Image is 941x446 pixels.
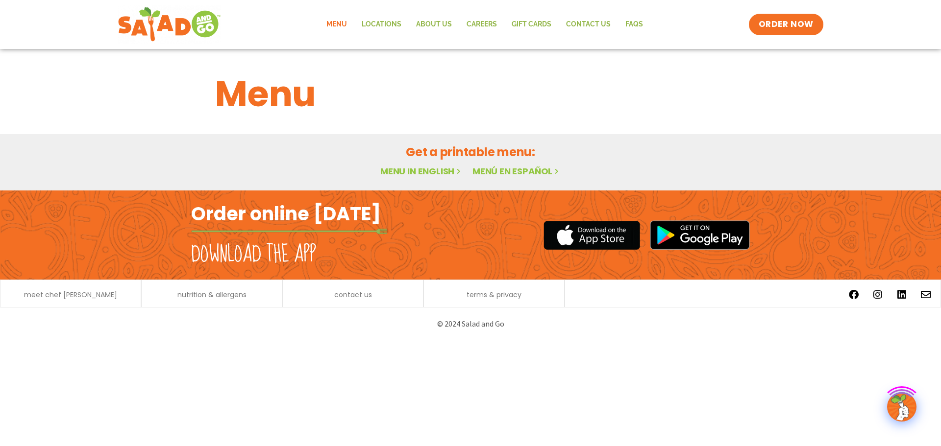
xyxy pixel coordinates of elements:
a: Careers [459,13,504,36]
a: FAQs [618,13,650,36]
a: Locations [354,13,409,36]
h2: Get a printable menu: [215,143,726,161]
a: Menú en español [472,165,561,177]
nav: Menu [319,13,650,36]
h2: Download the app [191,241,316,268]
h2: Order online [DATE] [191,202,381,226]
a: Menu [319,13,354,36]
a: meet chef [PERSON_NAME] [24,291,117,298]
img: fork [191,229,387,234]
a: ORDER NOW [749,14,823,35]
img: new-SAG-logo-768×292 [118,5,221,44]
a: contact us [334,291,372,298]
h1: Menu [215,68,726,120]
a: Contact Us [559,13,618,36]
a: About Us [409,13,459,36]
a: terms & privacy [467,291,521,298]
a: GIFT CARDS [504,13,559,36]
a: nutrition & allergens [177,291,247,298]
p: © 2024 Salad and Go [196,317,745,330]
img: google_play [650,220,750,250]
a: Menu in English [380,165,463,177]
span: ORDER NOW [759,19,814,30]
img: appstore [544,219,640,251]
